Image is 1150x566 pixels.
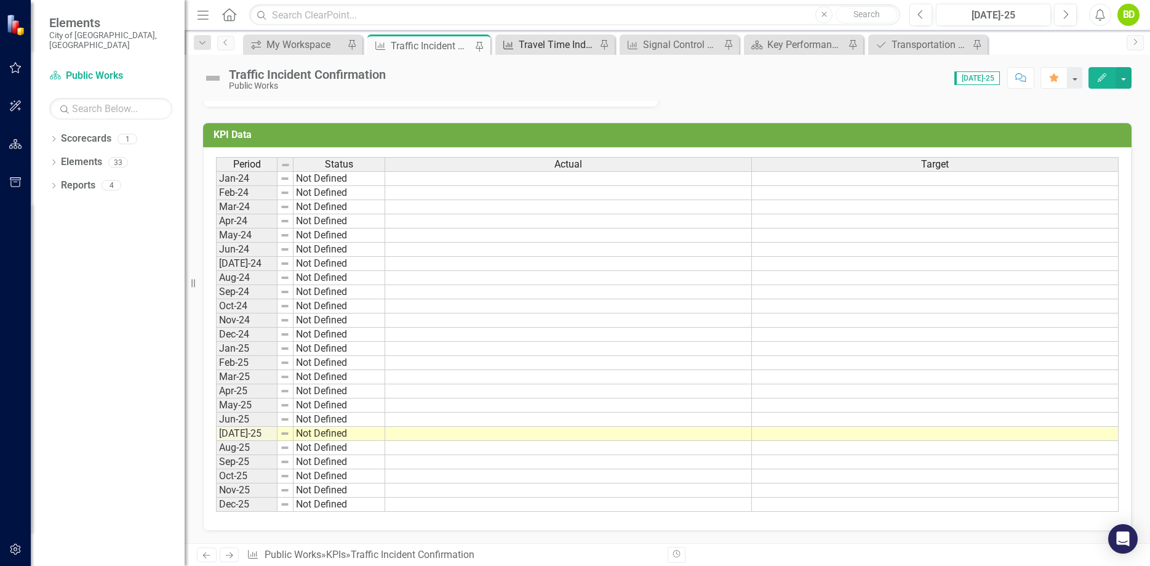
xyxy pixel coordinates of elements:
td: Not Defined [293,171,385,186]
small: City of [GEOGRAPHIC_DATA], [GEOGRAPHIC_DATA] [49,30,172,51]
td: Oct-24 [216,299,278,313]
span: [DATE]-25 [954,71,1000,85]
td: Feb-25 [216,356,278,370]
td: Not Defined [293,427,385,441]
td: Not Defined [293,328,385,342]
a: Travel Time Index [498,37,596,52]
img: 8DAGhfEEPCf229AAAAAElFTkSuQmCC [280,344,290,354]
td: Not Defined [293,441,385,455]
div: Traffic Incident Confirmation [351,549,474,560]
img: 8DAGhfEEPCf229AAAAAElFTkSuQmCC [280,457,290,467]
img: 8DAGhfEEPCf229AAAAAElFTkSuQmCC [280,301,290,311]
img: 8DAGhfEEPCf229AAAAAElFTkSuQmCC [280,273,290,283]
td: Not Defined [293,200,385,214]
div: Traffic Incident Confirmation [391,38,472,54]
div: 4 [102,180,121,191]
td: Aug-24 [216,271,278,285]
img: 8DAGhfEEPCf229AAAAAElFTkSuQmCC [280,329,290,339]
td: Not Defined [293,214,385,228]
img: 8DAGhfEEPCf229AAAAAElFTkSuQmCC [280,414,290,424]
td: Not Defined [293,398,385,413]
img: 8DAGhfEEPCf229AAAAAElFTkSuQmCC [280,202,290,212]
td: Sep-24 [216,285,278,299]
img: 8DAGhfEEPCf229AAAAAElFTkSuQmCC [280,386,290,396]
td: May-25 [216,398,278,413]
div: Travel Time Index [519,37,596,52]
span: Target [921,159,949,170]
h3: KPI Data [214,129,1125,140]
td: Nov-25 [216,483,278,498]
img: 8DAGhfEEPCf229AAAAAElFTkSuQmCC [280,259,290,269]
td: Not Defined [293,313,385,328]
img: 8DAGhfEEPCf229AAAAAElFTkSuQmCC [280,287,290,297]
div: Open Intercom Messenger [1108,524,1138,554]
td: Not Defined [293,186,385,200]
div: My Workspace [266,37,344,52]
a: Transportation Management [871,37,969,52]
td: Jun-25 [216,413,278,427]
td: Mar-25 [216,370,278,384]
div: BD [1117,4,1140,26]
img: 8DAGhfEEPCf229AAAAAElFTkSuQmCC [280,315,290,325]
td: Not Defined [293,498,385,512]
td: Not Defined [293,356,385,370]
td: Not Defined [293,228,385,243]
span: Status [325,159,353,170]
img: 8DAGhfEEPCf229AAAAAElFTkSuQmCC [280,471,290,481]
td: Dec-25 [216,498,278,512]
span: Actual [554,159,582,170]
img: 8DAGhfEEPCf229AAAAAElFTkSuQmCC [280,358,290,368]
a: Key Performance Indicator Report [747,37,845,52]
td: Jan-25 [216,342,278,356]
button: Search [836,6,897,23]
input: Search Below... [49,98,172,119]
input: Search ClearPoint... [249,4,900,26]
div: » » [247,548,658,562]
a: Reports [61,179,95,193]
button: [DATE]-25 [936,4,1051,26]
div: [DATE]-25 [940,8,1047,23]
div: Public Works [229,81,386,91]
div: Transportation Management [892,37,969,52]
div: Traffic Incident Confirmation [229,68,386,81]
img: ClearPoint Strategy [6,14,28,36]
td: May-24 [216,228,278,243]
a: Scorecards [61,132,111,146]
img: 8DAGhfEEPCf229AAAAAElFTkSuQmCC [280,230,290,240]
td: Not Defined [293,413,385,427]
img: 8DAGhfEEPCf229AAAAAElFTkSuQmCC [280,400,290,410]
td: Not Defined [293,483,385,498]
img: 8DAGhfEEPCf229AAAAAElFTkSuQmCC [280,499,290,509]
img: 8DAGhfEEPCf229AAAAAElFTkSuQmCC [280,174,290,184]
div: 1 [118,134,137,144]
td: [DATE]-24 [216,257,278,271]
td: Feb-24 [216,186,278,200]
img: 8DAGhfEEPCf229AAAAAElFTkSuQmCC [280,372,290,382]
div: Signal Control % Uptime [643,37,721,52]
img: 8DAGhfEEPCf229AAAAAElFTkSuQmCC [280,216,290,226]
td: Not Defined [293,469,385,483]
td: Apr-25 [216,384,278,398]
span: Search [853,9,880,19]
img: 8DAGhfEEPCf229AAAAAElFTkSuQmCC [281,160,290,170]
div: 33 [108,157,128,168]
td: Not Defined [293,342,385,356]
span: Period [233,159,261,170]
td: Dec-24 [216,328,278,342]
a: Elements [61,155,102,169]
a: Signal Control % Uptime [623,37,721,52]
td: Not Defined [293,384,385,398]
td: Jun-24 [216,243,278,257]
td: Not Defined [293,271,385,285]
td: Not Defined [293,370,385,384]
img: 8DAGhfEEPCf229AAAAAElFTkSuQmCC [280,485,290,495]
a: My Workspace [246,37,344,52]
td: Not Defined [293,285,385,299]
img: Not Defined [203,68,223,88]
td: Sep-25 [216,455,278,469]
img: 8DAGhfEEPCf229AAAAAElFTkSuQmCC [280,429,290,439]
img: 8DAGhfEEPCf229AAAAAElFTkSuQmCC [280,443,290,453]
span: Elements [49,15,172,30]
td: Not Defined [293,257,385,271]
td: Apr-24 [216,214,278,228]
